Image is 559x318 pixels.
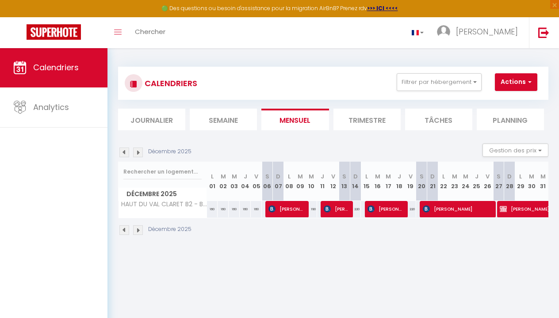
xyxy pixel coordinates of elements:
span: Calendriers [33,62,79,73]
th: 19 [405,162,416,201]
abbr: J [321,172,324,181]
th: 03 [229,162,240,201]
th: 24 [460,162,471,201]
abbr: S [265,172,269,181]
th: 27 [493,162,504,201]
abbr: M [452,172,457,181]
div: 160 [218,201,229,217]
th: 17 [383,162,394,201]
li: Trimestre [333,109,401,130]
span: [PERSON_NAME] [456,26,518,37]
abbr: L [442,172,445,181]
th: 10 [306,162,317,201]
abbr: S [497,172,501,181]
th: 12 [328,162,339,201]
abbr: J [398,172,401,181]
th: 29 [515,162,526,201]
abbr: L [519,172,522,181]
abbr: D [430,172,435,181]
abbr: L [288,172,291,181]
div: 160 [240,201,251,217]
img: logout [538,27,549,38]
abbr: D [507,172,512,181]
th: 21 [427,162,438,201]
a: ... [PERSON_NAME] [430,17,529,48]
span: [PERSON_NAME] [368,201,404,217]
button: Actions [495,73,537,91]
abbr: L [365,172,368,181]
th: 31 [537,162,548,201]
li: Planning [477,109,544,130]
abbr: M [221,172,226,181]
div: 160 [229,201,240,217]
th: 23 [449,162,460,201]
h3: CALENDRIERS [142,73,197,93]
p: Décembre 2025 [148,148,191,156]
abbr: M [309,172,314,181]
abbr: M [232,172,237,181]
abbr: V [254,172,258,181]
th: 22 [438,162,449,201]
abbr: S [342,172,346,181]
th: 20 [416,162,427,201]
span: [PERSON_NAME] [423,201,493,217]
li: Tâches [405,109,472,130]
div: 160 [251,201,262,217]
abbr: M [375,172,380,181]
abbr: M [386,172,391,181]
li: Journalier [118,109,185,130]
abbr: S [420,172,424,181]
th: 16 [372,162,383,201]
th: 14 [350,162,361,201]
abbr: L [211,172,214,181]
th: 13 [339,162,350,201]
li: Semaine [190,109,257,130]
img: Super Booking [27,24,81,40]
div: 190 [306,201,317,217]
abbr: D [353,172,358,181]
th: 04 [240,162,251,201]
abbr: M [529,172,534,181]
abbr: V [486,172,490,181]
th: 02 [218,162,229,201]
abbr: V [409,172,413,181]
abbr: V [331,172,335,181]
li: Mensuel [261,109,329,130]
th: 08 [284,162,295,201]
a: Chercher [128,17,172,48]
th: 06 [262,162,273,201]
div: 220 [405,201,416,217]
th: 05 [251,162,262,201]
abbr: M [540,172,546,181]
th: 30 [526,162,537,201]
span: Analytics [33,102,69,113]
th: 07 [273,162,284,201]
span: [PERSON_NAME] [268,201,305,217]
span: [PERSON_NAME] [324,201,349,217]
abbr: M [463,172,468,181]
span: Chercher [135,27,165,36]
abbr: J [475,172,479,181]
button: Gestion des prix [482,144,548,157]
img: ... [437,25,450,38]
input: Rechercher un logement... [123,164,202,180]
button: Filtrer par hébergement [397,73,482,91]
abbr: D [276,172,280,181]
abbr: J [244,172,247,181]
span: Décembre 2025 [119,188,207,201]
th: 26 [482,162,493,201]
abbr: M [298,172,303,181]
th: 28 [504,162,515,201]
span: HAUT DU VAL CLARET B2 - BRETON [120,201,208,208]
th: 15 [361,162,372,201]
th: 25 [471,162,482,201]
th: 01 [207,162,218,201]
th: 09 [295,162,306,201]
a: >>> ICI <<<< [367,4,398,12]
div: 220 [350,201,361,217]
th: 11 [317,162,328,201]
th: 18 [394,162,405,201]
div: 160 [207,201,218,217]
p: Décembre 2025 [148,225,191,234]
